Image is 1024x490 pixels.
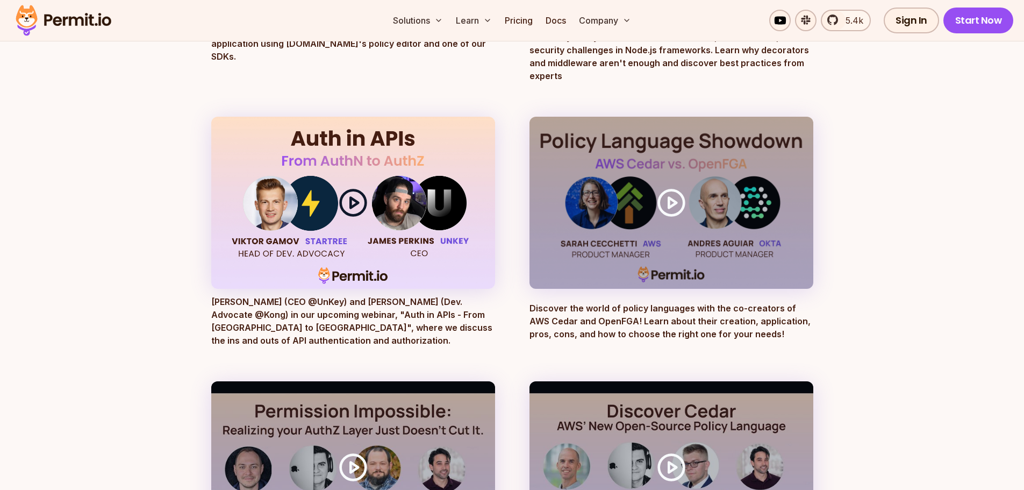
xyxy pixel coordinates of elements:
p: Uncover Node.js security with [PERSON_NAME] (Co-Founder & CTO @Platformatic) and [PERSON_NAME] (D... [529,5,813,82]
img: Permit logo [11,2,116,39]
button: Solutions [389,10,447,31]
button: Company [575,10,635,31]
span: 5.4k [839,14,863,27]
a: Sign In [884,8,939,33]
button: Learn [452,10,496,31]
a: Docs [541,10,570,31]
p: [PERSON_NAME] (CEO @UnKey) and [PERSON_NAME] (Dev. Advocate @Kong) in our upcoming webinar, "Auth... [211,295,495,347]
a: Pricing [500,10,537,31]
p: Learn how to implement comprehensive permissions in your application using [DOMAIN_NAME]'s policy... [211,24,495,82]
a: Start Now [943,8,1014,33]
p: ​Discover the world of policy languages with the co-creators of AWS Cedar and OpenFGA! Learn abou... [529,302,813,347]
a: 5.4k [821,10,871,31]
